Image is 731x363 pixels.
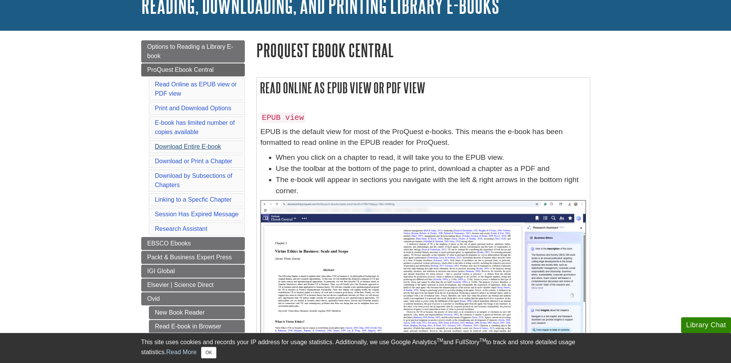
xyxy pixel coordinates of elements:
[681,317,731,333] button: Library Chat
[155,143,221,150] a: Download Entire E-book
[155,196,232,203] a: Linking to a Specfic Chapter
[155,172,233,188] a: Download by Subsections of Chapters
[276,163,586,174] li: Use the toolbar at the bottom of the page to print, download a chapter as a PDF and
[149,306,245,319] a: New Book Reader
[147,43,233,59] span: Options to Reading a Library E-book
[147,268,175,274] span: IGI Global
[155,119,235,135] a: E-book has limited number of copies available
[147,240,191,247] span: EBSCO Ebooks
[276,152,586,163] li: When you click on a chapter to read, it will take you to the EPUB view.
[261,126,586,149] p: EPUB is the default view for most of the ProQuest e-books. This means the e-book has been formatt...
[437,338,443,343] sup: TM
[276,174,586,197] li: The e-book will appear in sections you navigate with the left & right arrows in the bottom right ...
[166,349,196,355] a: Read More
[155,158,233,164] a: Download or Print a Chapter
[141,265,245,278] a: IGI Global
[147,282,214,288] span: Elsevier | Science Direct
[149,320,245,333] a: Read E-book in Browser
[141,338,590,358] div: This site uses cookies and records your IP address for usage statistics. Additionally, we use Goo...
[141,237,245,250] a: EBSCO Ebooks
[147,295,160,302] span: Ovid
[155,225,208,232] a: Research Assistant
[257,78,590,98] h2: Read Online as EPUB view or PDF view
[261,113,305,123] code: EPUB view
[147,254,232,260] span: Packt & Business Expert Press
[141,278,245,292] a: Elsevier | Science Direct
[155,105,231,111] a: Print and Download Options
[155,211,239,217] a: Session Has Expired Message
[256,40,590,60] h1: ProQuest Ebook Central
[141,40,245,63] a: Options to Reading a Library E-book
[141,251,245,264] a: Packt & Business Expert Press
[141,63,245,76] a: ProQuest Ebook Central
[201,347,216,358] button: Close
[155,81,237,97] a: Read Online as EPUB view or PDF view
[147,66,214,73] span: ProQuest Ebook Central
[141,292,245,305] a: Ovid
[480,338,486,343] sup: TM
